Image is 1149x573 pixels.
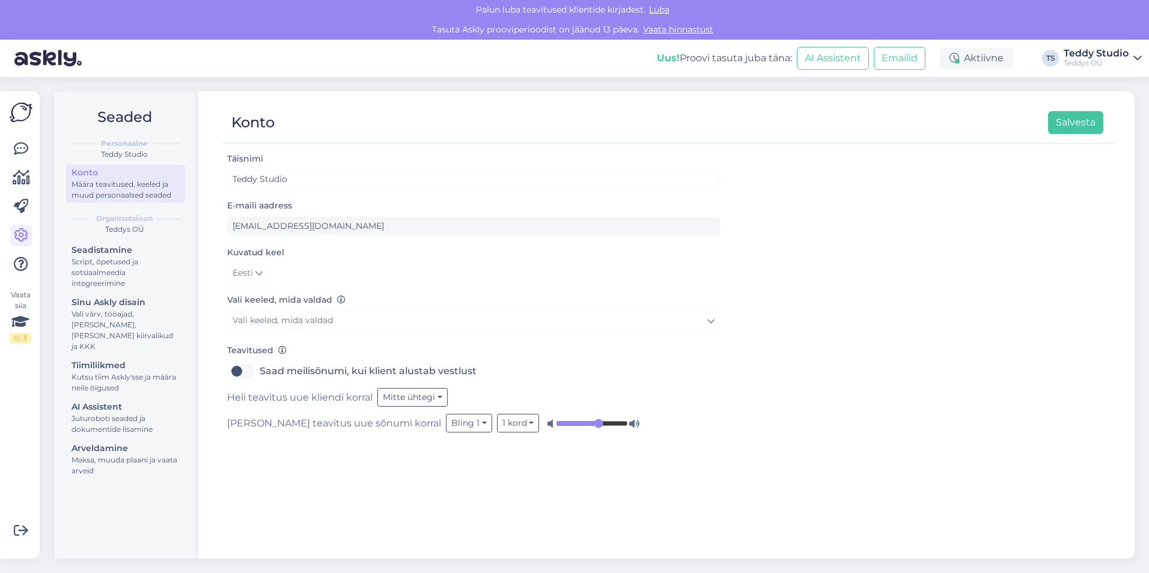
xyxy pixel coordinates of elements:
img: Askly Logo [10,101,32,124]
div: Script, õpetused ja sotsiaalmeedia integreerimine [72,256,180,289]
label: Täisnimi [227,153,263,165]
div: 0 / 3 [10,333,31,344]
a: Eesti [227,264,268,283]
button: Salvesta [1048,111,1103,134]
div: Teddy Studio [64,149,185,160]
div: Kutsu tiim Askly'sse ja määra neile õigused [72,372,180,393]
label: Teavitused [227,344,287,357]
button: Emailid [874,47,925,70]
div: Teddys OÜ [64,224,185,235]
button: 1 kord [497,414,540,432]
div: Aktiivne [940,47,1013,69]
div: [PERSON_NAME] teavitus uue sõnumi korral [227,414,720,432]
a: AI AssistentJuturoboti seaded ja dokumentide lisamine [66,399,185,437]
h2: Seaded [64,106,185,129]
button: AI Assistent [797,47,869,70]
button: Bling 1 [446,414,492,432]
div: Maksa, muuda plaani ja vaata arveid [72,455,180,476]
div: Arveldamine [72,442,180,455]
a: TiimiliikmedKutsu tiim Askly'sse ja määra neile õigused [66,357,185,395]
div: Juturoboti seaded ja dokumentide lisamine [72,413,180,435]
div: AI Assistent [72,401,180,413]
span: Vali keeled, mida valdad [233,315,333,326]
div: Proovi tasuta juba täna: [657,51,792,65]
div: Seadistamine [72,244,180,256]
b: Personaalne [101,138,148,149]
div: Konto [231,111,275,134]
a: ArveldamineMaksa, muuda plaani ja vaata arveid [66,440,185,478]
span: Eesti [233,267,253,280]
label: Kuvatud keel [227,246,284,259]
div: Heli teavitus uue kliendi korral [227,388,720,407]
a: Vali keeled, mida valdad [227,311,720,330]
div: Vali värv, tööajad, [PERSON_NAME], [PERSON_NAME] kiirvalikud ja KKK [72,309,180,352]
div: Teddy Studio [1064,49,1129,58]
div: TS [1042,50,1059,67]
input: Sisesta nimi [227,170,720,189]
b: Uus! [657,52,680,64]
button: Mitte ühtegi [377,388,448,407]
div: Tiimiliikmed [72,359,180,372]
a: Sinu Askly disainVali värv, tööajad, [PERSON_NAME], [PERSON_NAME] kiirvalikud ja KKK [66,294,185,354]
label: Vali keeled, mida valdad [227,294,346,306]
div: Konto [72,166,180,179]
a: SeadistamineScript, õpetused ja sotsiaalmeedia integreerimine [66,242,185,291]
div: Määra teavitused, keeled ja muud personaalsed seaded [72,179,180,201]
a: KontoMäära teavitused, keeled ja muud personaalsed seaded [66,165,185,202]
a: Vaata hinnastust [639,24,717,35]
div: Sinu Askly disain [72,296,180,309]
label: Saad meilisõnumi, kui klient alustab vestlust [260,362,477,381]
span: Luba [645,4,673,15]
div: Teddys OÜ [1064,58,1129,68]
div: Vaata siia [10,290,31,344]
input: Sisesta e-maili aadress [227,217,720,235]
label: E-maili aadress [227,199,292,212]
b: Organisatsioon [96,213,153,224]
a: Teddy StudioTeddys OÜ [1064,49,1142,68]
